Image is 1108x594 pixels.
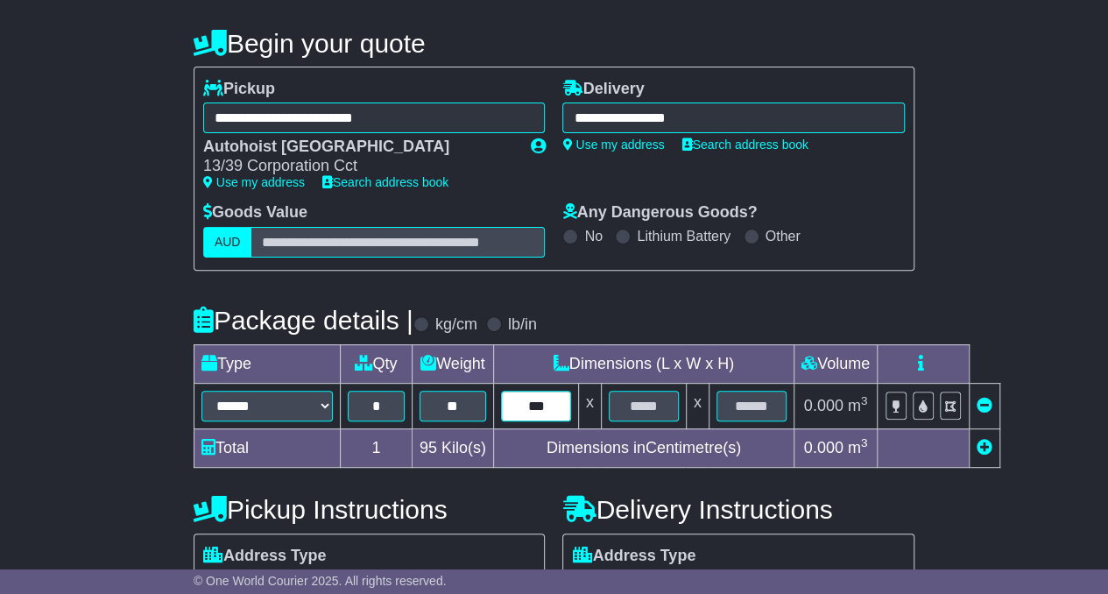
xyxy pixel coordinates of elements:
div: 13/39 Corporation Cct [203,157,513,176]
a: Use my address [562,138,664,152]
a: Remove this item [977,397,992,414]
label: No [584,228,602,244]
td: x [686,383,709,428]
a: Use my address [203,175,305,189]
td: Weight [412,344,493,383]
label: Any Dangerous Goods? [562,203,757,223]
label: AUD [203,227,252,258]
span: 0.000 [804,397,843,414]
td: Total [194,428,340,467]
label: Address Type [203,547,327,566]
label: Lithium Battery [637,228,730,244]
div: Autohoist [GEOGRAPHIC_DATA] [203,138,513,157]
span: 0.000 [804,439,843,456]
label: Address Type [572,547,695,566]
a: Search address book [322,175,448,189]
td: Dimensions in Centimetre(s) [493,428,794,467]
sup: 3 [861,436,868,449]
td: Kilo(s) [412,428,493,467]
label: Delivery [562,80,644,99]
h4: Package details | [194,306,413,335]
sup: 3 [861,394,868,407]
td: x [578,383,601,428]
a: Search address book [682,138,808,152]
label: Goods Value [203,203,307,223]
h4: Pickup Instructions [194,495,546,524]
span: m [848,439,868,456]
td: Qty [340,344,412,383]
span: m [848,397,868,414]
h4: Delivery Instructions [562,495,914,524]
h4: Begin your quote [194,29,914,58]
label: lb/in [508,315,537,335]
td: 1 [340,428,412,467]
td: Dimensions (L x W x H) [493,344,794,383]
a: Add new item [977,439,992,456]
label: Pickup [203,80,275,99]
td: Volume [794,344,877,383]
label: Other [766,228,801,244]
span: 95 [420,439,437,456]
td: Type [194,344,340,383]
span: © One World Courier 2025. All rights reserved. [194,574,447,588]
label: kg/cm [435,315,477,335]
